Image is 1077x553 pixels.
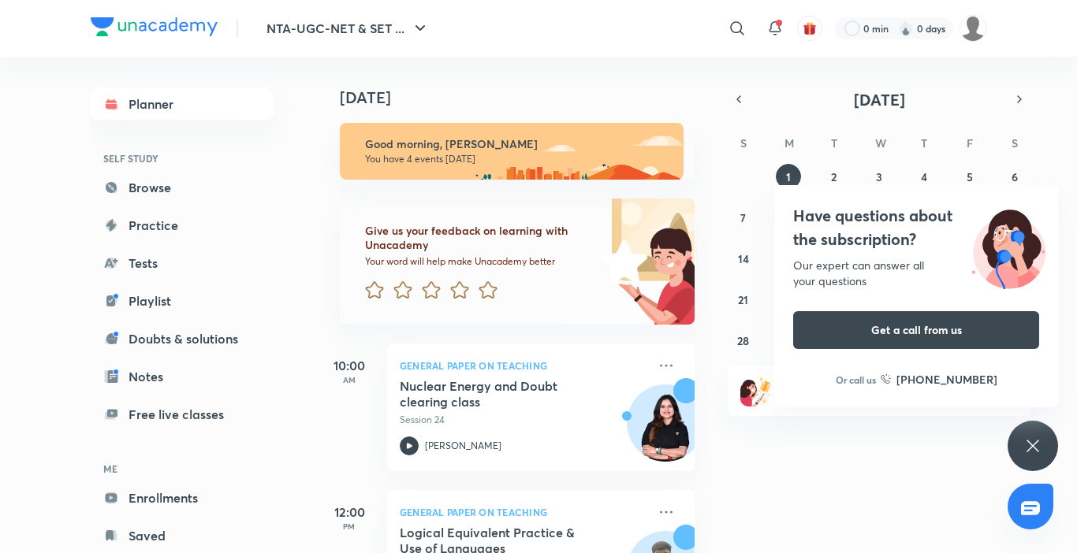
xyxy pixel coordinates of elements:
button: September 14, 2025 [731,246,756,271]
button: [DATE] [750,88,1008,110]
a: Saved [91,520,274,551]
img: pooja Patel [960,15,986,42]
a: Playlist [91,285,274,317]
span: [DATE] [854,89,905,110]
abbr: Monday [784,135,794,150]
abbr: September 14, 2025 [738,251,749,266]
h5: Nuclear Energy and Doubt clearing class [400,378,596,410]
div: Our expert can answer all your questions [793,258,1039,289]
abbr: Thursday [921,135,927,150]
h6: [PHONE_NUMBER] [896,371,997,388]
button: September 4, 2025 [911,164,937,189]
img: feedback_image [547,199,695,325]
abbr: Saturday [1012,135,1018,150]
p: [PERSON_NAME] [425,439,501,453]
h4: [DATE] [340,88,710,107]
button: September 6, 2025 [1002,164,1027,189]
abbr: September 6, 2025 [1012,169,1018,184]
button: September 3, 2025 [866,164,892,189]
abbr: Friday [967,135,973,150]
abbr: Tuesday [831,135,837,150]
abbr: September 2, 2025 [831,169,837,184]
p: PM [318,521,381,531]
abbr: September 3, 2025 [876,169,882,184]
button: September 2, 2025 [822,164,847,189]
abbr: September 4, 2025 [921,169,927,184]
img: avatar [803,21,817,35]
button: September 1, 2025 [776,164,801,189]
a: Doubts & solutions [91,323,274,354]
p: Your word will help make Unacademy better [365,255,595,268]
img: morning [340,123,684,180]
p: Or call us [836,373,876,387]
a: [PHONE_NUMBER] [881,371,997,388]
a: Tests [91,247,274,279]
p: General Paper on Teaching [400,356,647,375]
p: Session 24 [400,413,647,427]
h6: SELF STUDY [91,145,274,172]
h6: Good morning, [PERSON_NAME] [365,137,669,151]
button: Get a call from us [793,311,1039,349]
abbr: September 7, 2025 [740,210,746,225]
p: You have 4 events [DATE] [365,153,669,165]
button: September 28, 2025 [731,328,756,353]
img: Avatar [628,393,703,469]
button: September 7, 2025 [731,205,756,230]
abbr: September 5, 2025 [967,169,973,184]
abbr: Wednesday [875,135,886,150]
img: Company Logo [91,17,218,36]
h6: ME [91,455,274,482]
h4: Have questions about the subscription? [793,204,1039,251]
abbr: Sunday [740,135,747,150]
a: Enrollments [91,482,274,514]
img: streak [898,20,914,36]
abbr: September 28, 2025 [737,333,749,348]
p: General Paper on Teaching [400,503,647,521]
button: NTA-UGC-NET & SET ... [257,13,439,44]
a: Company Logo [91,17,218,40]
h5: 10:00 [318,356,381,375]
button: September 5, 2025 [957,164,982,189]
a: Notes [91,361,274,392]
abbr: September 1, 2025 [786,169,791,184]
h5: 12:00 [318,503,381,521]
p: AM [318,375,381,384]
a: Planner [91,88,274,120]
abbr: September 21, 2025 [738,292,748,307]
a: Practice [91,210,274,241]
button: avatar [797,16,822,41]
img: referral [740,375,772,406]
h6: Give us your feedback on learning with Unacademy [365,224,595,252]
a: Browse [91,172,274,203]
img: ttu_illustration_new.svg [959,204,1058,289]
a: Free live classes [91,399,274,430]
button: September 21, 2025 [731,287,756,312]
